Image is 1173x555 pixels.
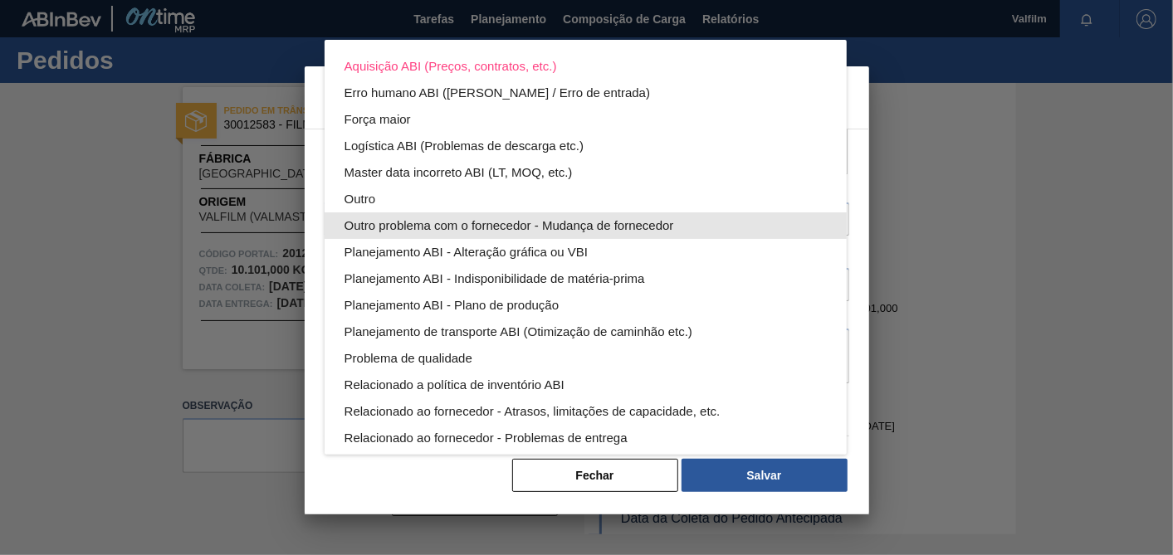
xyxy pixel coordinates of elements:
div: Relacionado ao fornecedor - Atrasos, limitações de capacidade, etc. [345,398,827,425]
div: Aquisição ABI (Preços, contratos, etc.) [345,53,827,80]
div: Planejamento de transporte ABI (Otimização de caminhão etc.) [345,319,827,345]
div: Outro problema com o fornecedor - Mudança de fornecedor [345,212,827,239]
div: Força maior [345,106,827,133]
div: Logística ABI (Problemas de descarga etc.) [345,133,827,159]
div: Relacionado a política de inventório ABI [345,372,827,398]
div: Outro [345,186,827,212]
div: Relacionado ao fornecedor - Problemas de entrega [345,425,827,451]
div: Problema de qualidade [345,345,827,372]
div: Erro humano ABI ([PERSON_NAME] / Erro de entrada) [345,80,827,106]
div: Planejamento ABI - Indisponibilidade de matéria-prima [345,265,827,292]
div: Planejamento ABI - Alteração gráfica ou VBI [345,239,827,265]
div: Planejamento ABI - Plano de produção [345,292,827,319]
div: Relacionado ao fornecedor - Sem estoque [345,451,827,478]
div: Master data incorreto ABI (LT, MOQ, etc.) [345,159,827,186]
